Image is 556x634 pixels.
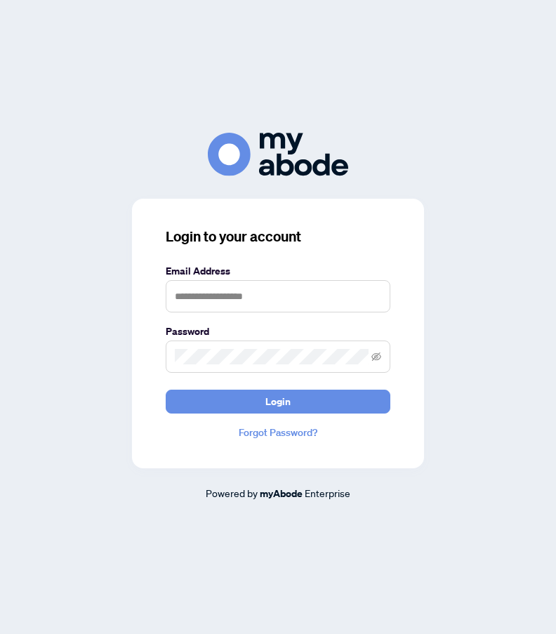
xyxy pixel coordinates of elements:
[166,227,390,246] h3: Login to your account
[371,352,381,362] span: eye-invisible
[260,486,303,501] a: myAbode
[166,263,390,279] label: Email Address
[166,324,390,339] label: Password
[206,487,258,499] span: Powered by
[265,390,291,413] span: Login
[166,425,390,440] a: Forgot Password?
[208,133,348,176] img: ma-logo
[305,487,350,499] span: Enterprise
[166,390,390,414] button: Login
